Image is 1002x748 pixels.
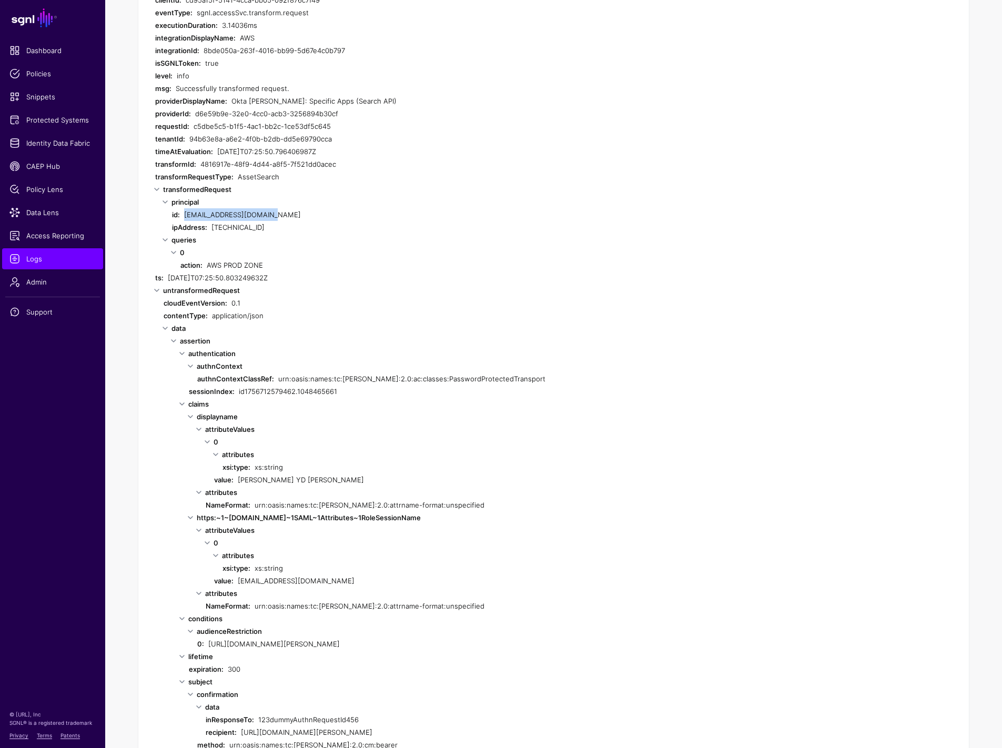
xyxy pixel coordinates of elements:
strong: attributeValues [205,526,255,534]
strong: attributes [205,589,237,598]
strong: transformRequestType: [155,173,234,181]
strong: conditions [188,614,222,623]
strong: inResponseTo: [206,715,254,724]
a: Data Lens [2,202,103,223]
strong: value: [214,476,234,484]
strong: NameFormat: [206,602,250,610]
a: Access Reporting [2,225,103,246]
span: Identity Data Fabric [9,138,96,148]
span: Logs [9,254,96,264]
strong: 0 [214,438,218,446]
strong: NameFormat: [206,501,250,509]
span: Access Reporting [9,230,96,241]
strong: xsi:type: [222,463,250,471]
a: Patents [60,732,80,739]
div: info [177,69,576,82]
strong: untransformedRequest [163,286,240,295]
div: application/json [212,309,584,322]
div: [EMAIL_ADDRESS][DOMAIN_NAME] [184,208,593,221]
div: urn:oasis:names:tc:[PERSON_NAME]:2.0:ac:classes:PasswordProtectedTransport [278,372,618,385]
span: Policies [9,68,96,79]
div: 8bde050a-263f-4016-bb99-5d67e4c0b797 [204,44,576,57]
span: Admin [9,277,96,287]
div: [DATE]T07:25:50.803249632Z [168,271,576,284]
span: CAEP Hub [9,161,96,171]
strong: recipient: [206,728,237,736]
strong: authnContextClassRef: [197,375,274,383]
a: Policies [2,63,103,84]
div: xs:string [255,562,643,574]
strong: requestId: [155,122,189,130]
strong: xsi:type: [222,564,250,572]
a: SGNL [6,6,99,29]
div: id1756712579462.1048465661 [239,385,610,398]
div: 94b63e8a-a6e2-4f0b-b2db-dd5e69790cca [189,133,576,145]
div: 300 [228,663,610,675]
strong: expiration: [189,665,224,673]
strong: providerId: [155,109,191,118]
strong: value: [214,577,234,585]
strong: displayname [197,412,238,421]
a: CAEP Hub [2,156,103,177]
strong: cloudEventVersion: [164,299,227,307]
strong: attributes [205,488,237,497]
span: Dashboard [9,45,96,56]
strong: level: [155,72,173,80]
strong: attributes [222,551,254,560]
a: Policy Lens [2,179,103,200]
div: 0.1 [231,297,584,309]
strong: principal [171,198,199,206]
strong: data [171,324,186,332]
strong: eventType: [155,8,193,17]
div: [EMAIL_ADDRESS][DOMAIN_NAME] [238,574,635,587]
strong: integrationDisplayName: [155,34,236,42]
strong: confirmation [197,690,238,699]
strong: audienceRestriction [197,627,262,635]
p: © [URL], Inc [9,710,96,719]
strong: executionDuration: [155,21,218,29]
div: d6e59b9e-32e0-4cc0-acb3-3256894b30cf [195,107,576,120]
strong: authnContext [197,362,242,370]
strong: attributes [222,450,254,459]
span: Data Lens [9,207,96,218]
div: [URL][DOMAIN_NAME][PERSON_NAME] [208,638,618,650]
strong: queries [171,236,196,244]
strong: claims [188,400,209,408]
p: SGNL® is a registered trademark [9,719,96,727]
span: Protected Systems [9,115,96,125]
a: Privacy [9,732,28,739]
span: Snippets [9,92,96,102]
div: 3.14036ms [222,19,576,32]
a: Admin [2,271,103,292]
strong: id: [172,210,180,219]
strong: tenantId: [155,135,185,143]
strong: subject [188,678,212,686]
a: Snippets [2,86,103,107]
strong: msg: [155,84,171,93]
a: Logs [2,248,103,269]
div: urn:oasis:names:tc:[PERSON_NAME]:2.0:attrname-format:unspecified [255,600,626,612]
div: Okta [PERSON_NAME]: Specific Apps (Search API) [231,95,576,107]
strong: 0 [214,539,218,547]
strong: providerDisplayName: [155,97,227,105]
div: [TECHNICAL_ID] [211,221,593,234]
span: Support [9,307,96,317]
div: 123dummyAuthnRequestId456 [258,713,626,726]
strong: integrationId: [155,46,199,55]
div: true [205,57,576,69]
div: Successfully transformed request. [176,82,576,95]
div: AWS PROD ZONE [207,259,601,271]
strong: ipAddress: [172,223,207,231]
strong: authentication [188,349,236,358]
div: [PERSON_NAME] YD [PERSON_NAME] [238,473,635,486]
strong: 0 [180,248,185,257]
div: urn:oasis:names:tc:[PERSON_NAME]:2.0:attrname-format:unspecified [255,499,626,511]
a: Identity Data Fabric [2,133,103,154]
strong: 0: [197,640,204,648]
div: 4816917e-48f9-4d44-a8f5-7f521dd0acec [200,158,576,170]
a: Dashboard [2,40,103,61]
div: xs:string [255,461,643,473]
span: Policy Lens [9,184,96,195]
strong: action: [180,261,203,269]
a: Terms [37,732,52,739]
